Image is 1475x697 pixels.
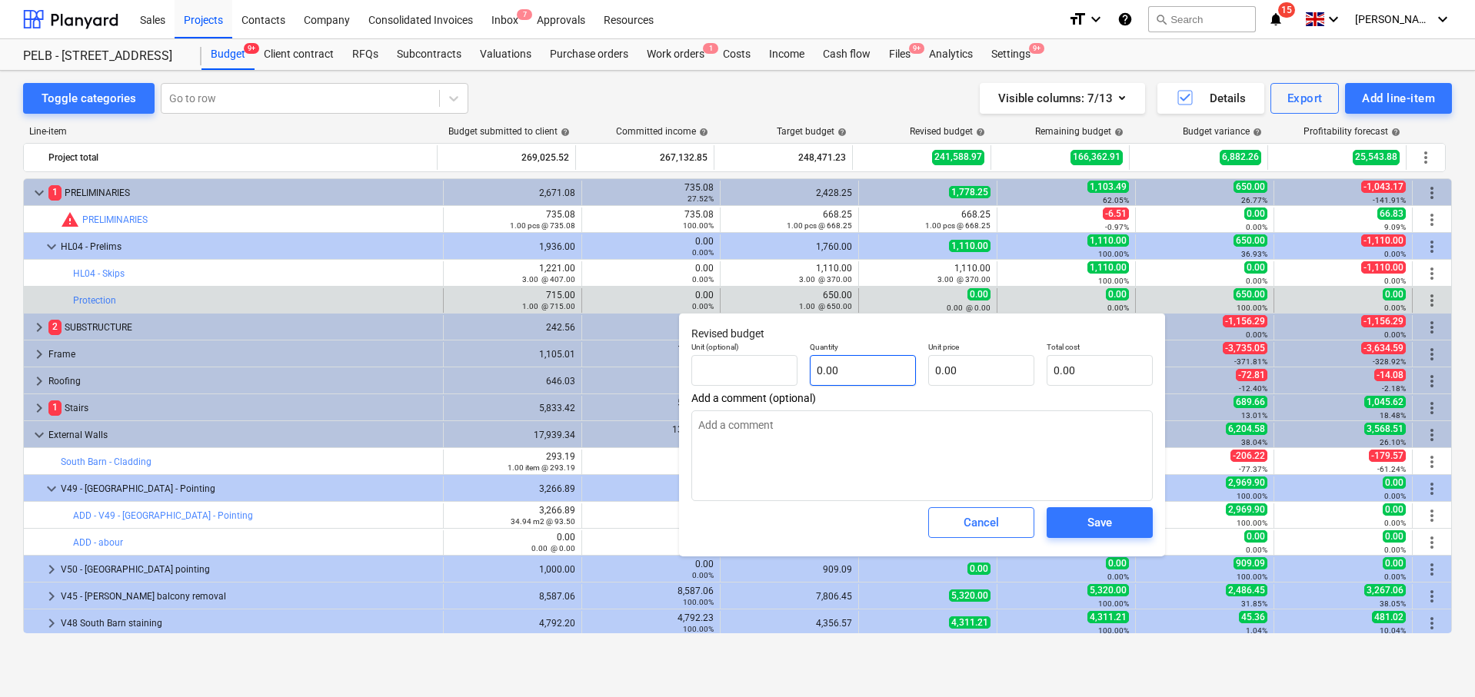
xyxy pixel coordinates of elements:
[48,320,62,334] span: 2
[1105,223,1129,231] small: -0.97%
[30,399,48,417] span: keyboard_arrow_right
[1345,83,1452,114] button: Add line-item
[1246,626,1267,635] small: 1.04%
[588,478,714,500] div: 0.00
[558,128,570,137] span: help
[1384,304,1406,312] small: 0.00%
[920,39,982,70] a: Analytics
[1117,10,1133,28] i: Knowledge base
[522,263,575,284] div: 1,221.00
[508,463,575,472] small: 1.00 item @ 293.19
[1380,438,1406,446] small: 26.10%
[244,43,259,54] span: 9+
[588,397,714,419] div: 5,658.96
[973,128,985,137] span: help
[1087,611,1129,623] span: 4,311.21
[61,584,437,609] div: V45 - [PERSON_NAME] balcony removal
[1176,88,1246,108] div: Details
[937,263,991,284] div: 1,110.00
[688,194,714,203] small: 27.52%
[880,39,920,70] div: Files
[471,39,541,70] a: Valuations
[949,186,991,198] span: 1,778.25
[1364,584,1406,596] span: 3,267.06
[1423,614,1441,632] span: More actions
[343,39,388,70] a: RFQs
[814,39,880,70] a: Cash flow
[928,342,1034,355] p: Unit price
[1098,250,1129,258] small: 100.00%
[201,39,255,70] div: Budget
[692,571,714,579] small: 0.00%
[1246,277,1267,285] small: 0.00%
[1373,357,1406,366] small: -328.92%
[1223,342,1267,354] span: -3,735.05
[1383,476,1406,489] span: 0.00
[1035,126,1124,137] div: Remaining budget
[1423,211,1441,229] span: More actions
[588,532,714,553] div: 0.00
[23,83,155,114] button: Toggle categories
[450,430,575,440] div: 17,939.34
[1239,384,1267,393] small: -12.40%
[616,126,708,137] div: Committed income
[61,456,151,467] a: South Barn - Cladding
[23,126,438,137] div: Line-item
[1364,396,1406,408] span: 1,045.62
[1155,13,1167,25] span: search
[73,510,253,521] a: ADD - V49 - [GEOGRAPHIC_DATA] - Pointing
[588,505,714,526] div: 0.00
[1246,223,1267,231] small: 0.00%
[48,400,62,415] span: 1
[61,611,437,636] div: V48 South Barn staining
[1220,150,1261,164] span: 6,882.26
[910,126,985,137] div: Revised budget
[1304,126,1400,137] div: Profitability forecast
[1384,573,1406,581] small: 0.00%
[73,268,125,279] a: HL04 - Skips
[1098,626,1129,635] small: 100.00%
[909,43,924,54] span: 9+
[388,39,471,70] a: Subcontracts
[1423,264,1441,283] span: More actions
[1103,196,1129,204] small: 62.05%
[1223,315,1267,327] span: -1,156.29
[683,598,714,606] small: 100.00%
[42,614,61,632] span: keyboard_arrow_right
[1087,10,1105,28] i: keyboard_arrow_down
[925,221,991,230] small: 1.00 pcs @ 668.25
[82,214,148,225] a: PRELIMINARIES
[1268,10,1284,28] i: notifications
[1364,423,1406,435] span: 3,568.51
[727,591,852,602] div: 7,806.45
[541,39,638,70] a: Purchase orders
[1234,357,1267,366] small: -371.81%
[1047,342,1153,355] p: Total cost
[638,39,714,70] a: Work orders1
[1384,223,1406,231] small: 9.09%
[1241,599,1267,608] small: 31.85%
[692,248,714,257] small: 0.00%
[48,315,437,340] div: SUBSTRUCTURE
[1423,345,1441,363] span: More actions
[1087,513,1112,533] div: Save
[582,145,708,170] div: 267,132.85
[1377,207,1406,220] span: 66.83
[61,211,79,229] span: Committed costs exceed revised budget
[691,342,797,355] p: Unit (optional)
[1098,599,1129,608] small: 100.00%
[949,589,991,602] span: 5,320.00
[1111,128,1124,137] span: help
[727,241,852,252] div: 1,760.00
[255,39,343,70] a: Client contract
[691,392,1153,404] span: Add a comment (optional)
[1103,207,1129,220] span: -6.51
[1384,250,1406,258] small: 0.00%
[1148,6,1256,32] button: Search
[1388,128,1400,137] span: help
[448,126,570,137] div: Budget submitted to client
[1226,423,1267,435] span: 6,204.58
